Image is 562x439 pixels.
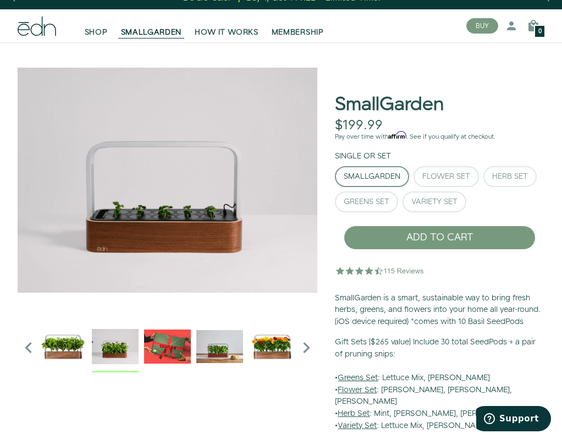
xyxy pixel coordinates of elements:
[335,166,409,187] button: SmallGarden
[335,132,544,142] p: Pay over time with . See if you qualify at checkout.
[295,337,317,359] i: Next slide
[335,151,391,162] label: Single or Set
[40,323,86,372] div: 1 / 6
[335,95,444,115] h1: SmallGarden
[92,323,139,372] div: 2 / 6
[196,323,243,372] div: 4 / 6
[483,166,537,187] button: Herb Set
[344,173,400,180] div: SmallGarden
[272,27,324,38] span: MEMBERSHIP
[92,323,139,370] img: edn-trim-basil.2021-09-07_14_55_24_1024x.gif
[18,337,40,359] i: Previous slide
[114,14,189,38] a: SMALLGARDEN
[196,323,243,370] img: edn-smallgarden-mixed-herbs-table-product-2000px_1024x.jpg
[335,337,544,432] p: • : Lettuce Mix, [PERSON_NAME] • : [PERSON_NAME], [PERSON_NAME], [PERSON_NAME] • : Mint, [PERSON_...
[265,14,330,38] a: MEMBERSHIP
[338,372,378,383] u: Greens Set
[18,42,317,317] div: 2 / 6
[411,198,458,206] div: Variety Set
[414,166,479,187] button: Flower Set
[78,14,114,38] a: SHOP
[492,173,528,180] div: Herb Set
[335,337,536,360] b: Gift Sets ($265 value) Include 30 total SeedPods + a pair of pruning snips:
[85,27,108,38] span: SHOP
[344,226,536,250] button: ADD TO CART
[338,385,377,396] u: Flower Set
[40,323,86,370] img: Official-EDN-SMALLGARDEN-HERB-HERO-SLV-2000px_1024x.png
[335,260,426,282] img: 4.5 star rating
[476,406,551,433] iframe: Opens a widget where you can find more information
[121,27,182,38] span: SMALLGARDEN
[188,14,265,38] a: HOW IT WORKS
[144,323,191,370] img: EMAILS_-_Holiday_21_PT1_28_9986b34a-7908-4121-b1c1-9595d1e43abe_1024x.png
[338,408,370,419] u: Herb Set
[338,420,377,431] u: Variety Set
[144,323,191,372] div: 3 / 6
[403,191,466,212] button: Variety Set
[249,323,295,370] img: edn-smallgarden-marigold-hero-SLV-2000px_1024x.png
[344,198,389,206] div: Greens Set
[18,42,317,317] img: edn-trim-basil.2021-09-07_14_55_24_4096x.gif
[466,18,498,34] button: BUY
[422,173,470,180] div: Flower Set
[538,29,542,35] span: 0
[335,293,544,328] p: SmallGarden is a smart, sustainable way to bring fresh herbs, greens, and flowers into your home ...
[335,118,383,134] div: $199.99
[195,27,258,38] span: HOW IT WORKS
[388,131,406,139] span: Affirm
[249,323,295,372] div: 5 / 6
[335,191,398,212] button: Greens Set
